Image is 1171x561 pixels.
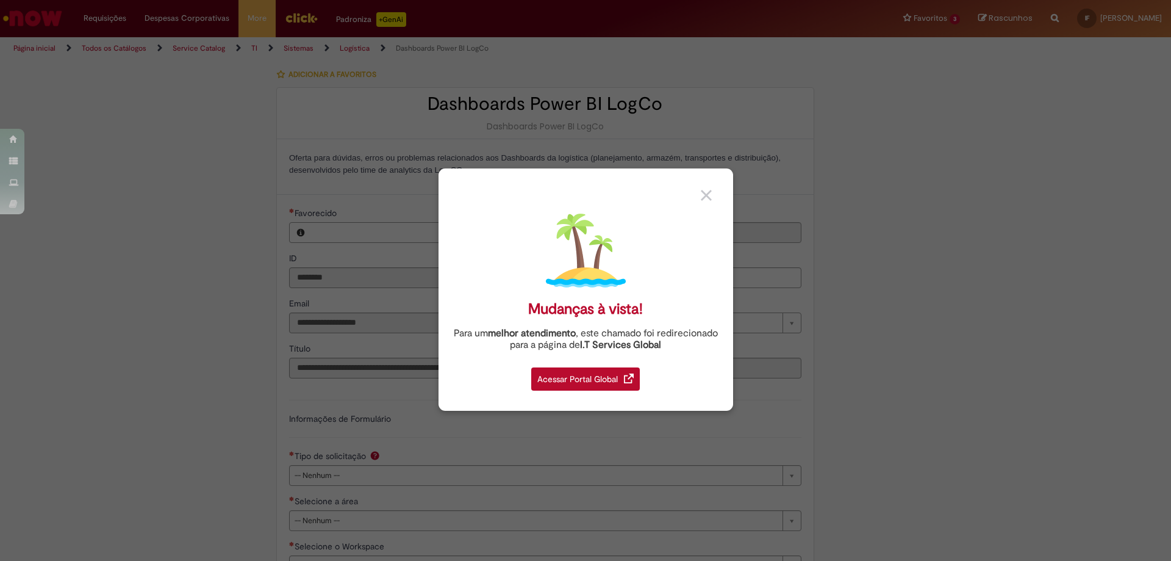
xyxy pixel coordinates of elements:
img: close_button_grey.png [701,190,712,201]
div: Para um , este chamado foi redirecionado para a página de [448,328,724,351]
div: Mudanças à vista! [528,300,643,318]
img: redirect_link.png [624,374,634,383]
a: I.T Services Global [580,332,661,351]
img: island.png [546,211,626,291]
div: Acessar Portal Global [531,367,640,391]
strong: melhor atendimento [488,327,576,339]
a: Acessar Portal Global [531,361,640,391]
